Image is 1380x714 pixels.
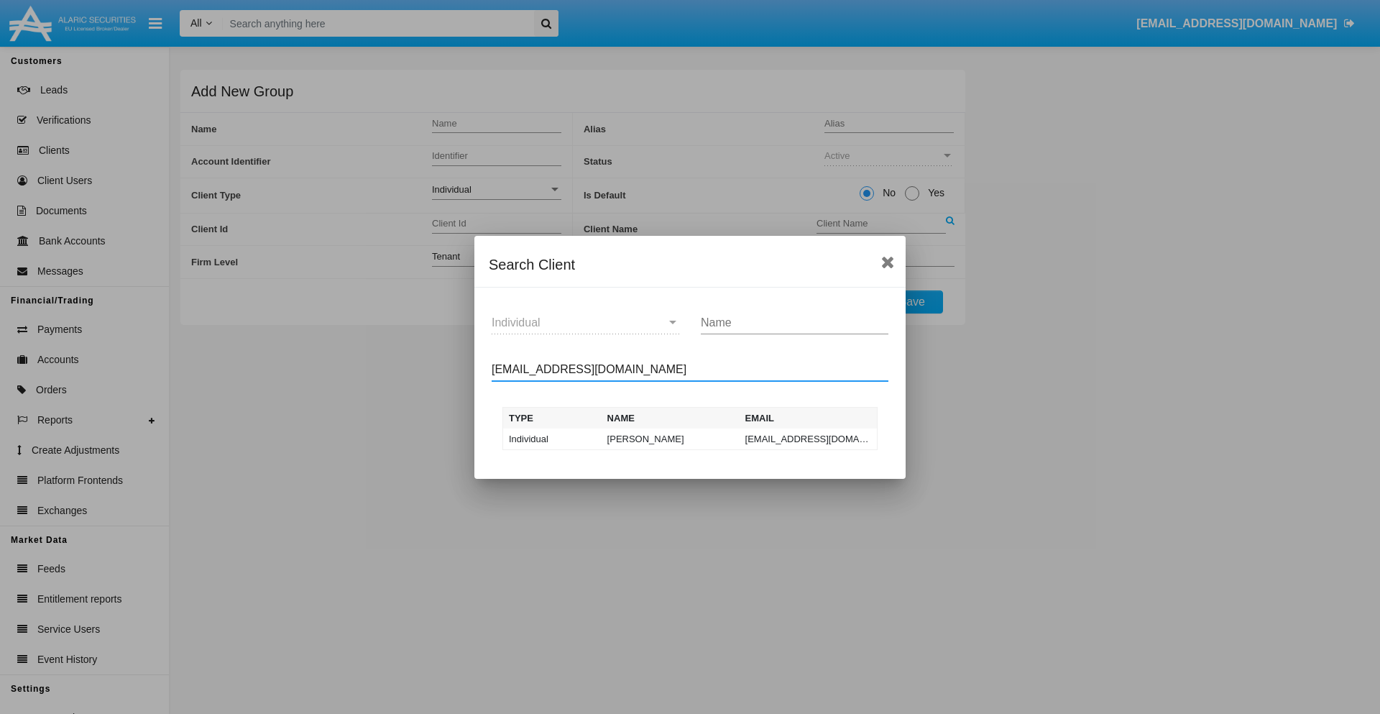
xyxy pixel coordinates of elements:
th: Type [503,407,602,429]
th: Name [602,407,740,429]
span: Individual [492,316,540,329]
td: [PERSON_NAME] [602,429,740,450]
div: Search Client [489,253,891,276]
td: [EMAIL_ADDRESS][DOMAIN_NAME] [740,429,878,450]
th: Email [740,407,878,429]
td: Individual [503,429,602,450]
